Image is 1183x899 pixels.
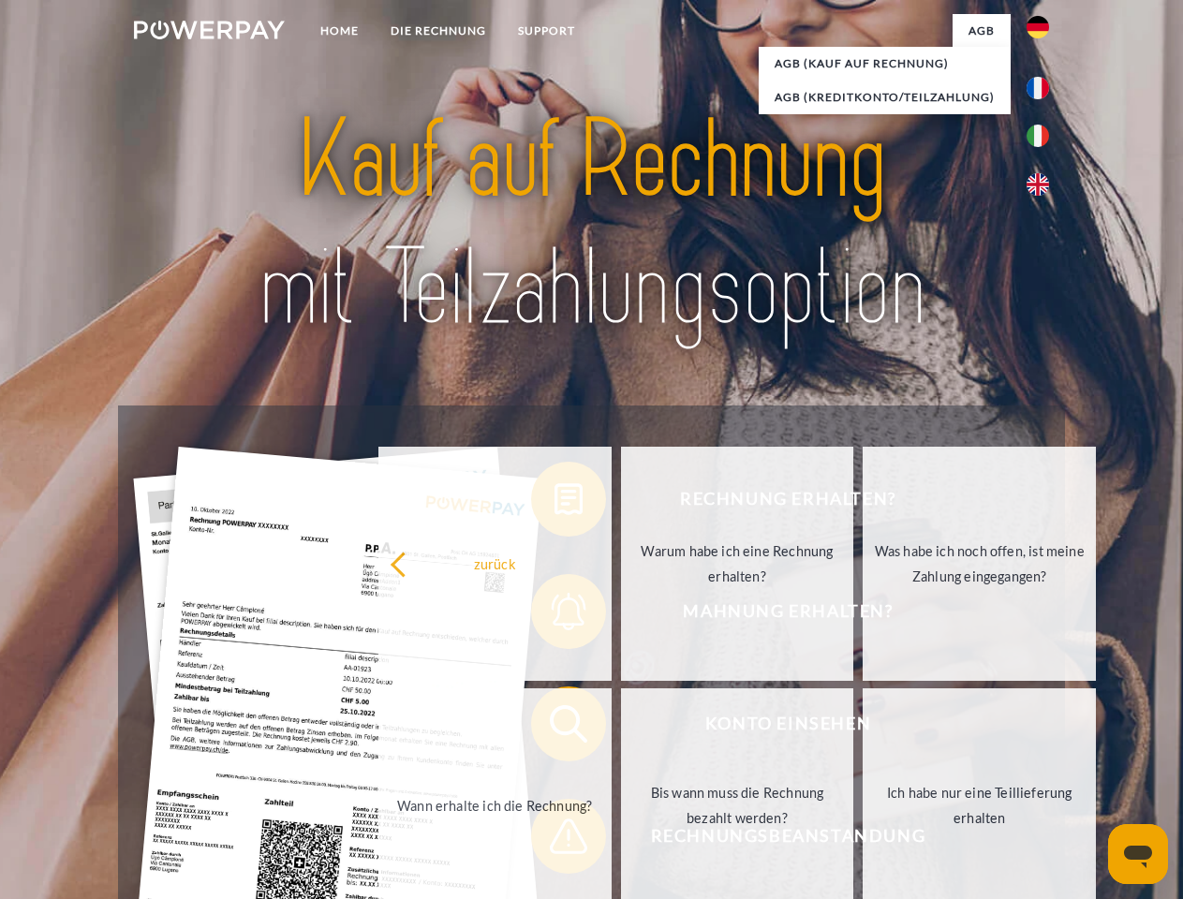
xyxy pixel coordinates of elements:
[953,14,1011,48] a: agb
[874,780,1085,831] div: Ich habe nur eine Teillieferung erhalten
[1027,77,1049,99] img: fr
[632,538,843,589] div: Warum habe ich eine Rechnung erhalten?
[179,90,1004,359] img: title-powerpay_de.svg
[1027,16,1049,38] img: de
[632,780,843,831] div: Bis wann muss die Rechnung bezahlt werden?
[759,81,1011,114] a: AGB (Kreditkonto/Teilzahlung)
[375,14,502,48] a: DIE RECHNUNG
[863,447,1096,681] a: Was habe ich noch offen, ist meine Zahlung eingegangen?
[304,14,375,48] a: Home
[1108,824,1168,884] iframe: Schaltfläche zum Öffnen des Messaging-Fensters
[1027,125,1049,147] img: it
[759,47,1011,81] a: AGB (Kauf auf Rechnung)
[390,551,600,576] div: zurück
[1027,173,1049,196] img: en
[134,21,285,39] img: logo-powerpay-white.svg
[390,792,600,818] div: Wann erhalte ich die Rechnung?
[874,538,1085,589] div: Was habe ich noch offen, ist meine Zahlung eingegangen?
[502,14,591,48] a: SUPPORT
